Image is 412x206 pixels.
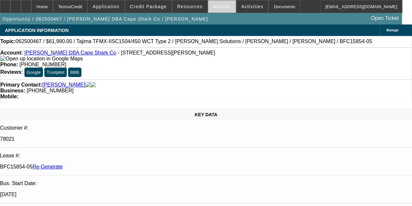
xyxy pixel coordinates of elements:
[27,88,74,93] span: [PHONE_NUMBER]
[0,56,83,62] img: Open up location in Google Maps
[208,0,236,13] button: Actions
[68,68,81,77] button: BBB
[0,94,19,99] strong: Mobile:
[3,16,208,22] span: Opportunity / 062500467 / [PERSON_NAME] DBA Cape Shark Co / [PERSON_NAME]
[0,56,83,61] a: View Google Maps
[386,28,398,32] span: Manage
[195,112,217,117] span: KEY DATA
[130,4,167,9] span: Credit Package
[0,82,42,88] strong: Primary Contact:
[33,164,63,169] a: Re-Generate
[42,82,85,88] a: [PERSON_NAME]
[24,68,43,77] button: Google
[125,0,172,13] button: Credit Package
[20,62,66,67] span: [PHONE_NUMBER]
[213,4,231,9] span: Actions
[16,39,372,44] span: 062500467 / $61,990.00 / Tajima TFMX-IISC1504/450 WCT Type 2 / [PERSON_NAME] Solutions / [PERSON_...
[24,50,116,55] a: [PERSON_NAME] DBA Cape Shark Co
[91,82,96,88] img: linkedin-icon.png
[118,50,215,55] span: - [STREET_ADDRESS][PERSON_NAME]
[0,50,23,55] strong: Account:
[92,4,119,9] span: Application
[88,0,124,13] button: Application
[368,13,401,24] a: Open Ticket
[0,88,25,93] strong: Business:
[0,39,16,44] strong: Topic:
[0,62,18,67] strong: Phone:
[85,82,91,88] img: facebook-icon.png
[5,28,68,33] span: APPLICATION INFORMATION
[236,0,268,13] button: Activities
[241,4,263,9] span: Activities
[177,4,203,9] span: Resources
[0,69,23,75] strong: Reviews:
[172,0,207,13] button: Resources
[44,68,66,77] button: Trustpilot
